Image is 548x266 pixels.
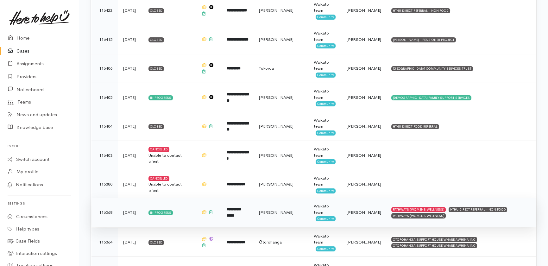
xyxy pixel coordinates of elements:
[148,240,164,245] div: Closed
[148,8,164,13] div: Closed
[91,141,118,170] td: 116403
[316,43,336,48] span: Community
[316,246,336,251] span: Community
[91,198,118,227] td: 116368
[314,1,337,14] div: Waikato team
[347,210,381,215] span: [PERSON_NAME]
[347,123,381,129] span: [PERSON_NAME]
[148,152,191,165] div: Unable to contact client
[391,124,439,129] div: HTHU DIRECT FOOD REFERRAL
[8,199,71,208] h6: Settings
[118,112,143,141] td: [DATE]
[314,59,337,72] div: Waikato team
[316,15,336,20] span: Community
[148,176,169,181] div: Cancelled
[259,181,293,187] span: [PERSON_NAME]
[391,37,456,42] div: [PERSON_NAME] - PENSIONER PROJECT
[118,25,143,54] td: [DATE]
[148,124,164,129] div: Closed
[347,37,381,42] span: [PERSON_NAME]
[316,159,336,164] span: Community
[91,25,118,54] td: 116415
[449,207,507,212] div: HTHU DIRECT REFERRAL - NON FOOD
[316,216,336,221] span: Community
[391,66,473,71] div: [GEOGRAPHIC_DATA] COMMUNITY SERVICES TRUST
[148,147,169,152] div: Cancelled
[259,239,282,245] span: Ōtorohanga
[148,37,164,42] div: Closed
[91,54,118,83] td: 116406
[391,213,446,218] div: PATHWAYS (WOMENS WELLNESS)
[314,88,337,100] div: Waikato team
[316,188,336,193] span: Community
[347,66,381,71] span: [PERSON_NAME]
[118,170,143,199] td: [DATE]
[347,239,381,245] span: [PERSON_NAME]
[347,95,381,100] span: [PERSON_NAME]
[91,83,118,112] td: 116405
[391,8,450,13] div: HTHU DIRECT REFERRAL - NON FOOD
[347,8,381,13] span: [PERSON_NAME]
[259,37,293,42] span: [PERSON_NAME]
[391,243,477,248] div: OTOROHANGA SUPPORT HOUSE WHARE AWHINA INC
[314,146,337,158] div: Waikato team
[118,228,143,257] td: [DATE]
[347,153,381,158] span: [PERSON_NAME]
[8,142,71,150] h6: Profile
[148,95,173,100] div: In progress
[259,95,293,100] span: [PERSON_NAME]
[314,117,337,130] div: Waikato team
[316,130,336,136] span: Community
[314,175,337,187] div: Waikato team
[316,73,336,78] span: Community
[118,198,143,227] td: [DATE]
[316,101,336,106] span: Community
[148,210,173,215] div: In progress
[259,153,293,158] span: [PERSON_NAME]
[347,181,381,187] span: [PERSON_NAME]
[391,237,477,242] div: OTOROHANGA SUPPORT HOUSE WHARE AWHINA INC
[91,170,118,199] td: 116380
[91,112,118,141] td: 116404
[314,203,337,215] div: Waikato team
[314,30,337,42] div: Waikato team
[391,95,471,100] div: [DEMOGRAPHIC_DATA] FAMILY SUPPORT SERVICES
[118,141,143,170] td: [DATE]
[148,181,191,193] div: Unable to contact client
[91,228,118,257] td: 116364
[118,83,143,112] td: [DATE]
[259,210,293,215] span: [PERSON_NAME]
[259,66,274,71] span: Tokoroa
[118,54,143,83] td: [DATE]
[314,233,337,245] div: Waikato team
[391,207,446,212] div: PATHWAYS (WOMENS WELLNESS)
[259,123,293,129] span: [PERSON_NAME]
[148,66,164,71] div: Closed
[259,8,293,13] span: [PERSON_NAME]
